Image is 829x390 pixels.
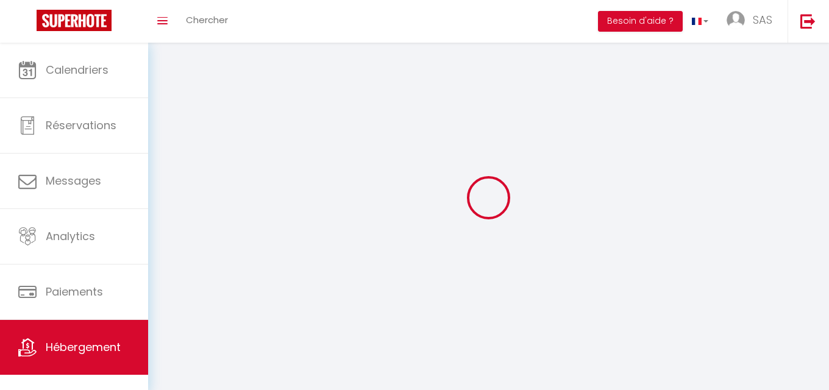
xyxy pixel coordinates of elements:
img: Super Booking [37,10,112,31]
span: Calendriers [46,62,109,77]
img: ... [727,11,745,29]
button: Ouvrir le widget de chat LiveChat [10,5,46,41]
span: Hébergement [46,339,121,355]
span: Analytics [46,229,95,244]
img: logout [800,13,816,29]
span: Réservations [46,118,116,133]
span: Chercher [186,13,228,26]
span: SAS [753,12,772,27]
span: Messages [46,173,101,188]
button: Besoin d'aide ? [598,11,683,32]
span: Paiements [46,284,103,299]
